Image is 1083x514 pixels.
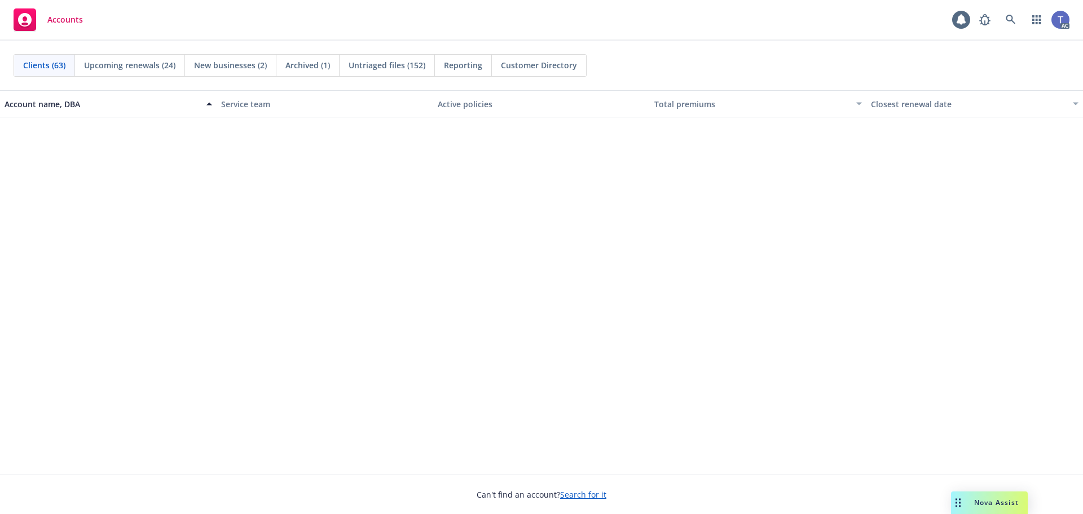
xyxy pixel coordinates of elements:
[194,59,267,71] span: New businesses (2)
[217,90,433,117] button: Service team
[438,98,645,110] div: Active policies
[866,90,1083,117] button: Closest renewal date
[951,491,1028,514] button: Nova Assist
[23,59,65,71] span: Clients (63)
[501,59,577,71] span: Customer Directory
[560,489,606,500] a: Search for it
[1051,11,1069,29] img: photo
[5,98,200,110] div: Account name, DBA
[871,98,1066,110] div: Closest renewal date
[47,15,83,24] span: Accounts
[444,59,482,71] span: Reporting
[1000,8,1022,31] a: Search
[951,491,965,514] div: Drag to move
[9,4,87,36] a: Accounts
[349,59,425,71] span: Untriaged files (152)
[477,489,606,500] span: Can't find an account?
[433,90,650,117] button: Active policies
[1025,8,1048,31] a: Switch app
[285,59,330,71] span: Archived (1)
[84,59,175,71] span: Upcoming renewals (24)
[974,8,996,31] a: Report a Bug
[974,498,1019,507] span: Nova Assist
[650,90,866,117] button: Total premiums
[221,98,429,110] div: Service team
[654,98,849,110] div: Total premiums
